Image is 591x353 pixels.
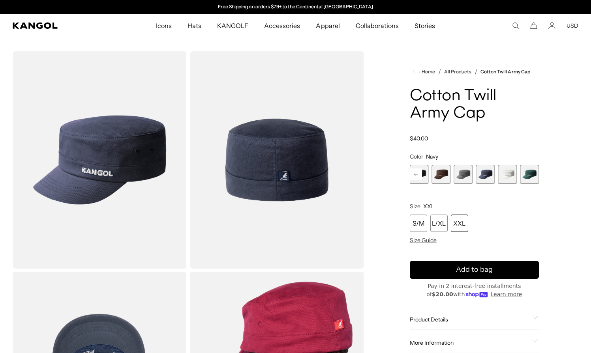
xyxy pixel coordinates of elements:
[420,69,435,75] span: Home
[264,14,300,37] span: Accessories
[498,165,517,184] div: 8 of 9
[410,165,429,184] label: Black
[180,14,209,37] a: Hats
[410,215,427,232] div: S/M
[410,316,529,323] span: Product Details
[454,165,473,184] div: 6 of 9
[356,14,399,37] span: Collaborations
[430,215,448,232] div: L/XL
[316,14,340,37] span: Apparel
[471,67,477,77] li: /
[410,135,428,142] span: $40.00
[148,14,180,37] a: Icons
[548,22,555,29] a: Account
[188,14,201,37] span: Hats
[214,4,377,10] div: Announcement
[512,22,519,29] summary: Search here
[256,14,308,37] a: Accessories
[415,14,435,37] span: Stories
[209,14,256,37] a: KANGOLF
[214,4,377,10] div: 1 of 2
[426,153,438,160] span: Navy
[530,22,537,29] button: Cart
[308,14,347,37] a: Apparel
[348,14,407,37] a: Collaborations
[410,165,429,184] div: 4 of 9
[410,237,437,244] span: Size Guide
[476,165,495,184] div: 7 of 9
[435,67,441,77] li: /
[520,165,539,184] div: 9 of 9
[410,261,539,279] button: Add to bag
[567,22,578,29] button: USD
[454,165,473,184] label: Grey
[410,88,539,122] h1: Cotton Twill Army Cap
[413,68,435,75] a: Home
[217,14,248,37] span: KANGOLF
[498,165,517,184] label: White
[480,69,530,75] a: Cotton Twill Army Cap
[410,67,539,77] nav: breadcrumbs
[410,339,529,346] span: More Information
[410,153,423,160] span: Color
[432,165,451,184] div: 5 of 9
[520,165,539,184] label: Pine
[410,203,420,210] span: Size
[432,165,451,184] label: Brown
[218,4,373,9] a: Free Shipping on orders $79+ to the Continental [GEOGRAPHIC_DATA]
[407,14,443,37] a: Stories
[190,51,364,269] img: color-navy
[214,4,377,10] slideshow-component: Announcement bar
[476,165,495,184] label: Navy
[13,22,103,29] a: Kangol
[156,14,172,37] span: Icons
[13,51,187,269] img: color-navy
[423,203,434,210] span: XXL
[444,69,471,75] a: All Products
[456,264,493,275] span: Add to bag
[451,215,468,232] div: XXL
